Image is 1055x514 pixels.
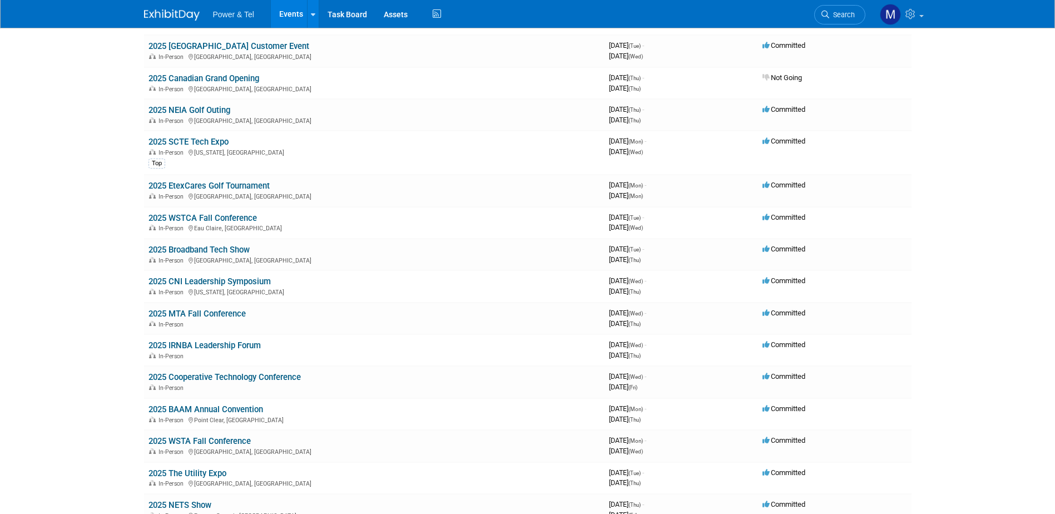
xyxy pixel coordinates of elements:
span: (Tue) [628,246,641,253]
span: (Thu) [628,107,641,113]
img: In-Person Event [149,384,156,390]
a: 2025 [GEOGRAPHIC_DATA] Customer Event [148,41,309,51]
span: - [642,73,644,82]
span: [DATE] [609,351,641,359]
a: 2025 CNI Leadership Symposium [148,276,271,286]
span: [DATE] [609,287,641,295]
a: 2025 MTA Fall Conference [148,309,246,319]
span: Committed [762,372,805,380]
div: [GEOGRAPHIC_DATA], [GEOGRAPHIC_DATA] [148,84,600,93]
span: [DATE] [609,116,641,124]
div: Top [148,159,165,169]
span: - [645,309,646,317]
span: (Wed) [628,225,643,231]
span: - [645,276,646,285]
a: 2025 Canadian Grand Opening [148,73,259,83]
a: 2025 NEIA Golf Outing [148,105,230,115]
a: 2025 EtexCares Golf Tournament [148,181,270,191]
span: [DATE] [609,181,646,189]
span: (Thu) [628,417,641,423]
span: - [645,404,646,413]
span: - [642,468,644,477]
a: 2025 Broadband Tech Show [148,245,250,255]
span: (Wed) [628,448,643,454]
span: [DATE] [609,468,644,477]
span: (Wed) [628,53,643,60]
img: In-Person Event [149,353,156,358]
img: In-Person Event [149,149,156,155]
div: [GEOGRAPHIC_DATA], [GEOGRAPHIC_DATA] [148,52,600,61]
span: - [642,500,644,508]
span: Committed [762,500,805,508]
div: [GEOGRAPHIC_DATA], [GEOGRAPHIC_DATA] [148,478,600,487]
span: [DATE] [609,147,643,156]
span: In-Person [159,321,187,328]
img: In-Person Event [149,321,156,327]
span: [DATE] [609,415,641,423]
span: - [642,105,644,113]
span: - [642,245,644,253]
span: In-Person [159,117,187,125]
span: (Wed) [628,342,643,348]
span: (Thu) [628,257,641,263]
span: (Mon) [628,193,643,199]
span: [DATE] [609,404,646,413]
span: Not Going [762,73,802,82]
span: (Wed) [628,310,643,317]
img: In-Person Event [149,289,156,294]
span: (Mon) [628,438,643,444]
span: In-Person [159,225,187,232]
span: [DATE] [609,276,646,285]
span: (Tue) [628,470,641,476]
span: [DATE] [609,213,644,221]
span: (Mon) [628,406,643,412]
span: - [645,181,646,189]
span: (Tue) [628,43,641,49]
img: In-Person Event [149,117,156,123]
span: In-Person [159,384,187,392]
span: [DATE] [609,245,644,253]
span: Committed [762,276,805,285]
span: (Thu) [628,321,641,327]
span: - [645,137,646,145]
span: Committed [762,404,805,413]
span: (Tue) [628,215,641,221]
span: In-Person [159,448,187,456]
a: 2025 Cooperative Technology Conference [148,372,301,382]
span: Committed [762,309,805,317]
div: [US_STATE], [GEOGRAPHIC_DATA] [148,287,600,296]
span: (Mon) [628,182,643,189]
span: [DATE] [609,84,641,92]
span: (Thu) [628,86,641,92]
a: 2025 IRNBA Leadership Forum [148,340,261,350]
a: 2025 The Utility Expo [148,468,226,478]
span: - [642,41,644,50]
a: Search [814,5,865,24]
span: In-Person [159,289,187,296]
span: (Wed) [628,149,643,155]
span: Power & Tel [213,10,254,19]
img: ExhibitDay [144,9,200,21]
span: Committed [762,468,805,477]
span: (Fri) [628,384,637,391]
span: [DATE] [609,372,646,380]
span: - [645,340,646,349]
span: [DATE] [609,52,643,60]
span: [DATE] [609,447,643,455]
span: In-Person [159,193,187,200]
span: In-Person [159,417,187,424]
span: Search [829,11,855,19]
div: Point Clear, [GEOGRAPHIC_DATA] [148,415,600,424]
div: [GEOGRAPHIC_DATA], [GEOGRAPHIC_DATA] [148,447,600,456]
a: 2025 NETS Show [148,500,211,510]
span: Committed [762,137,805,145]
span: (Thu) [628,480,641,486]
span: (Thu) [628,353,641,359]
span: Committed [762,181,805,189]
span: [DATE] [609,383,637,391]
span: - [645,436,646,444]
div: [US_STATE], [GEOGRAPHIC_DATA] [148,147,600,156]
span: [DATE] [609,478,641,487]
a: 2025 WSTA Fall Conference [148,436,251,446]
span: Committed [762,340,805,349]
